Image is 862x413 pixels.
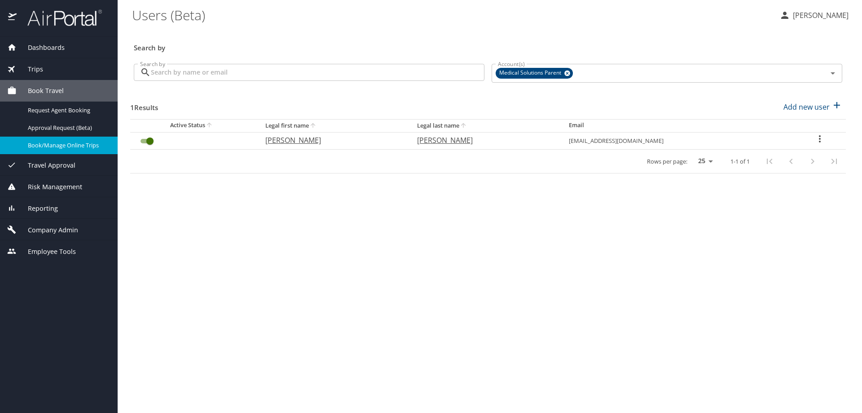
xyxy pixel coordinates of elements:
p: [PERSON_NAME] [417,135,551,146]
td: [EMAIL_ADDRESS][DOMAIN_NAME] [562,132,794,149]
th: Legal first name [258,119,410,132]
div: Medical Solutions Parent [496,68,573,79]
span: Book/Manage Online Trips [28,141,107,150]
p: 1-1 of 1 [730,159,750,164]
h1: Users (Beta) [132,1,772,29]
table: User Search Table [130,119,846,173]
button: Open [827,67,839,80]
p: Add new user [783,102,830,112]
span: Book Travel [17,86,64,96]
input: Search by name or email [151,64,484,81]
span: Reporting [17,204,58,213]
span: Trips [17,64,43,74]
button: sort [205,121,214,130]
h3: 1 Results [130,97,158,113]
img: icon-airportal.png [8,9,18,27]
button: [PERSON_NAME] [776,7,852,23]
p: Rows per page: [647,159,687,164]
span: Travel Approval [17,160,75,170]
select: rows per page [691,155,716,168]
img: airportal-logo.png [18,9,102,27]
span: Risk Management [17,182,82,192]
span: Approval Request (Beta) [28,124,107,132]
button: sort [459,122,468,130]
span: Dashboards [17,43,65,53]
span: Request Agent Booking [28,106,107,115]
th: Active Status [130,119,258,132]
p: [PERSON_NAME] [790,10,849,21]
span: Company Admin [17,225,78,235]
span: Employee Tools [17,247,76,257]
p: [PERSON_NAME] [265,135,399,146]
th: Legal last name [410,119,562,132]
button: sort [309,122,318,130]
h3: Search by [134,37,842,53]
button: Add new user [780,97,846,117]
span: Medical Solutions Parent [496,68,567,78]
th: Email [562,119,794,132]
